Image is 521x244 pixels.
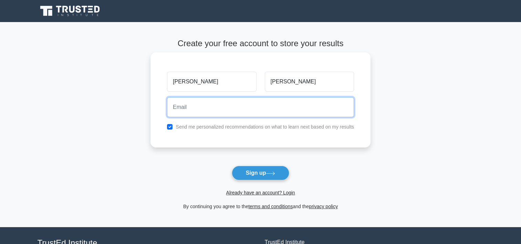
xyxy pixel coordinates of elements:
[176,124,354,130] label: Send me personalized recommendations on what to learn next based on my results
[248,204,293,209] a: terms and conditions
[167,97,354,117] input: Email
[226,190,295,195] a: Already have an account? Login
[150,39,371,49] h4: Create your free account to store your results
[167,72,256,92] input: First name
[309,204,338,209] a: privacy policy
[146,202,375,211] div: By continuing you agree to the and the
[232,166,290,180] button: Sign up
[265,72,354,92] input: Last name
